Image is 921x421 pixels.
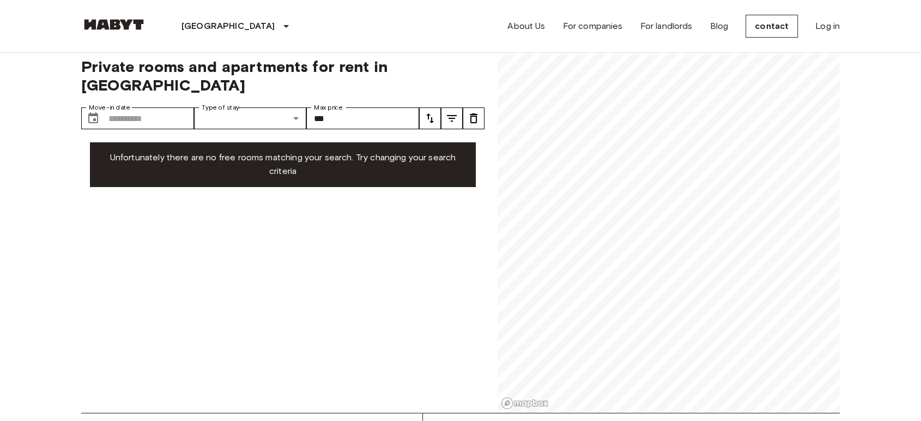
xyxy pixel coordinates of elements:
[563,20,623,33] a: For companies
[181,21,275,31] font: [GEOGRAPHIC_DATA]
[710,20,728,33] a: Blog
[89,104,130,111] font: Move-in date
[110,152,456,176] font: Unfortunately there are no free rooms matching your search. Try changing your search criteria
[498,44,840,413] canvas: Map
[563,21,623,31] font: For companies
[746,15,798,38] a: contact
[501,397,549,410] a: Mapbox logo
[640,20,692,33] a: For landlords
[441,107,463,129] button: tune
[81,57,388,94] font: Private rooms and apartments for rent in [GEOGRAPHIC_DATA]
[82,107,104,129] button: Choose date
[640,21,692,31] font: For landlords
[419,107,441,129] button: tune
[815,20,840,33] a: Log in
[314,104,343,111] font: Max price
[710,21,728,31] font: Blog
[202,104,239,111] font: Type of stay
[463,107,484,129] button: tune
[755,21,789,31] font: contact
[81,19,147,30] img: Habyt
[815,21,840,31] font: Log in
[507,20,545,33] a: About Us
[507,21,545,31] font: About Us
